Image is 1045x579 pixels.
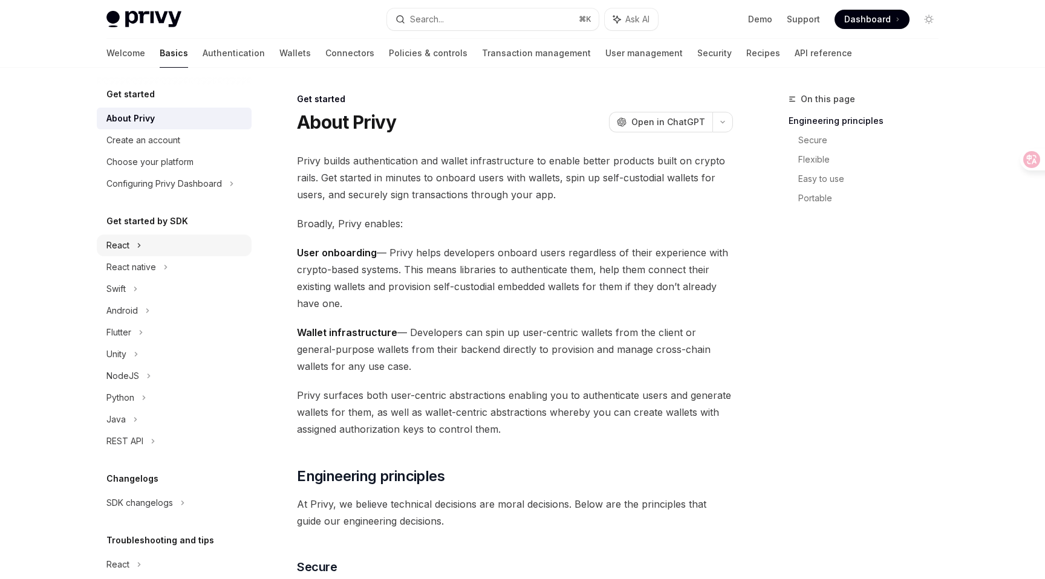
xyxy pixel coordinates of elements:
[106,111,155,126] div: About Privy
[97,129,252,151] a: Create an account
[297,215,733,232] span: Broadly, Privy enables:
[106,533,214,548] h5: Troubleshooting and tips
[297,244,733,312] span: — Privy helps developers onboard users regardless of their experience with crypto-based systems. ...
[297,496,733,529] span: At Privy, we believe technical decisions are moral decisions. Below are the principles that guide...
[106,155,194,169] div: Choose your platform
[798,189,948,208] a: Portable
[106,369,139,383] div: NodeJS
[919,10,939,29] button: Toggle dark mode
[625,13,649,25] span: Ask AI
[835,10,910,29] a: Dashboard
[795,39,852,68] a: API reference
[279,39,311,68] a: Wallets
[297,93,733,105] div: Get started
[106,282,126,296] div: Swift
[297,324,733,375] span: — Developers can spin up user-centric wallets from the client or general-purpose wallets from the...
[106,260,156,274] div: React native
[106,303,138,318] div: Android
[106,434,143,448] div: REST API
[106,412,126,427] div: Java
[297,467,444,486] span: Engineering principles
[389,39,467,68] a: Policies & controls
[106,11,181,28] img: light logo
[697,39,732,68] a: Security
[297,111,396,133] h1: About Privy
[297,387,733,438] span: Privy surfaces both user-centric abstractions enabling you to authenticate users and generate wal...
[605,39,683,68] a: User management
[297,247,377,259] strong: User onboarding
[609,112,712,132] button: Open in ChatGPT
[160,39,188,68] a: Basics
[106,390,134,405] div: Python
[746,39,780,68] a: Recipes
[106,496,173,510] div: SDK changelogs
[97,108,252,129] a: About Privy
[789,111,948,131] a: Engineering principles
[844,13,891,25] span: Dashboard
[748,13,772,25] a: Demo
[801,92,855,106] span: On this page
[106,347,126,361] div: Unity
[482,39,591,68] a: Transaction management
[410,12,444,27] div: Search...
[203,39,265,68] a: Authentication
[106,325,131,340] div: Flutter
[297,326,397,338] strong: Wallet infrastructure
[605,8,658,30] button: Ask AI
[106,87,155,102] h5: Get started
[798,169,948,189] a: Easy to use
[106,238,129,253] div: React
[798,150,948,169] a: Flexible
[325,39,374,68] a: Connectors
[97,151,252,173] a: Choose your platform
[787,13,820,25] a: Support
[387,8,599,30] button: Search...⌘K
[798,131,948,150] a: Secure
[579,15,591,24] span: ⌘ K
[106,39,145,68] a: Welcome
[297,558,337,575] span: Secure
[106,471,158,486] h5: Changelogs
[106,557,129,572] div: React
[297,152,733,203] span: Privy builds authentication and wallet infrastructure to enable better products built on crypto r...
[631,116,705,128] span: Open in ChatGPT
[106,133,180,147] div: Create an account
[106,214,188,228] h5: Get started by SDK
[106,176,222,191] div: Configuring Privy Dashboard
